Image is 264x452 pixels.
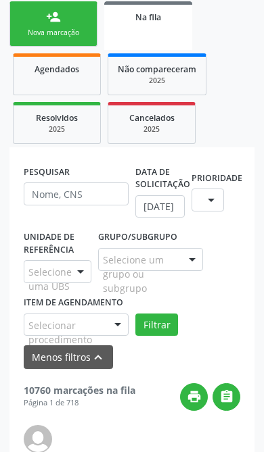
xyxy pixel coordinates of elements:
span: Selecione um grupo ou subgrupo [103,253,175,295]
span: Não compareceram [118,64,196,75]
span: Cancelados [129,112,175,124]
div: Nova marcação [20,28,87,38]
div: Página 1 de 718 [24,397,135,409]
label: Grupo/Subgrupo [98,227,177,248]
div: 2025 [118,76,196,86]
button: print [180,383,208,411]
label: UNIDADE DE REFERÊNCIA [24,227,91,260]
span: Selecione uma UBS [28,265,72,293]
span: Na fila [135,11,161,23]
button: Filtrar [135,313,178,336]
button: Menos filtroskeyboard_arrow_up [24,345,113,369]
div: person_add [46,9,61,24]
span: Resolvidos [36,112,78,124]
input: Nome, CNS [24,182,129,205]
i:  [219,389,234,404]
span: Agendados [35,64,79,75]
label: DATA DE SOLICITAÇÃO [135,161,190,195]
label: Item de agendamento [24,293,123,313]
label: Prioridade [192,168,242,189]
i: print [187,389,202,404]
button:  [213,383,240,411]
span: Selecionar procedimento [28,318,101,347]
i: keyboard_arrow_up [91,350,106,365]
div: 2025 [23,124,91,134]
div: 2025 [118,124,185,134]
input: Selecione um intervalo [135,195,185,218]
strong: 10760 marcações na fila [24,384,135,397]
label: PESQUISAR [24,161,70,182]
